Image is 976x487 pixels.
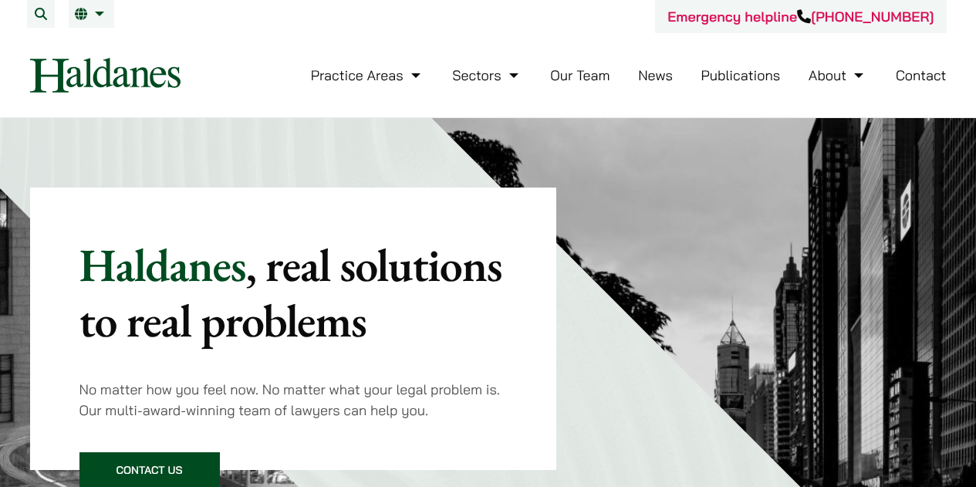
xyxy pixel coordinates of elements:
[667,8,934,25] a: Emergency helpline[PHONE_NUMBER]
[809,66,867,84] a: About
[550,66,610,84] a: Our Team
[896,66,947,84] a: Contact
[452,66,522,84] a: Sectors
[79,237,508,348] p: Haldanes
[311,66,424,84] a: Practice Areas
[79,235,502,350] mark: , real solutions to real problems
[701,66,781,84] a: Publications
[30,58,181,93] img: Logo of Haldanes
[638,66,673,84] a: News
[75,8,108,20] a: EN
[79,379,508,421] p: No matter how you feel now. No matter what your legal problem is. Our multi-award-winning team of...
